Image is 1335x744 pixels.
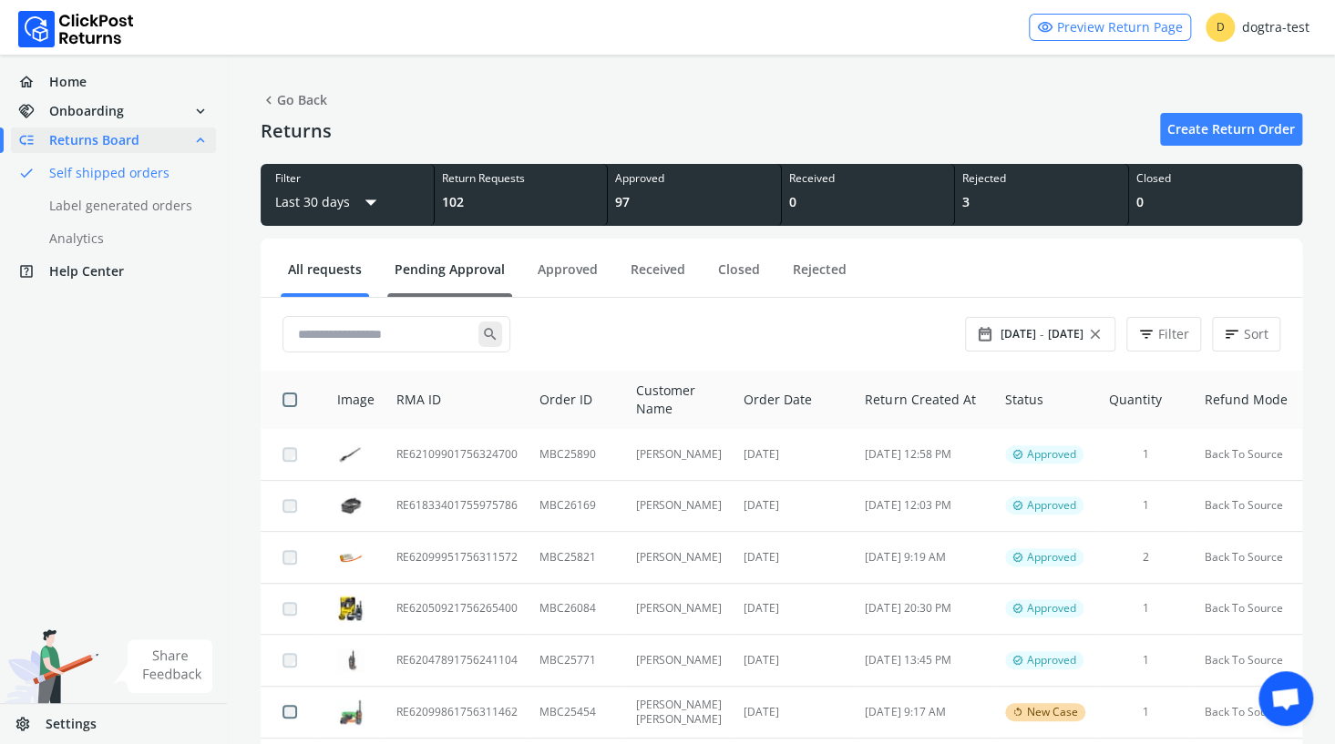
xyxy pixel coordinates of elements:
td: [DATE] 13:45 PM [854,635,993,687]
button: sortSort [1212,317,1280,352]
img: share feedback [114,639,213,693]
td: [DATE] 12:03 PM [854,480,993,532]
a: Approved [530,260,605,292]
a: doneSelf shipped orders [11,160,238,186]
span: verified [1012,447,1023,462]
img: row_image [337,444,365,465]
span: expand_less [192,127,209,153]
span: expand_more [192,98,209,124]
div: Filter [275,171,419,186]
th: Return Created At [854,371,993,429]
td: RE62109901756324700 [385,429,529,480]
div: 0 [789,193,948,211]
span: settings [15,711,46,737]
a: Create Return Order [1160,113,1302,146]
span: search [478,321,502,347]
td: Back To Source [1194,480,1302,532]
div: 3 [962,193,1121,211]
span: Go Back [261,87,327,113]
td: 1 [1097,686,1193,738]
a: All requests [281,260,369,292]
td: Back To Source [1194,686,1302,738]
span: visibility [1037,15,1053,40]
div: 102 [442,193,601,211]
div: Return Requests [442,171,601,186]
a: Pending Approval [387,260,512,292]
a: Rejected [786,260,854,292]
span: Filter [1158,325,1189,343]
td: Back To Source [1194,635,1302,687]
span: Approved [1027,447,1076,462]
div: Approved [615,171,774,186]
td: MBC25821 [529,532,625,584]
img: row_image [337,595,365,622]
td: [DATE] [733,429,854,480]
span: arrow_drop_down [357,186,385,219]
span: low_priority [18,127,49,153]
td: MBC26169 [529,480,625,532]
div: 0 [1136,193,1296,211]
td: [DATE] 12:58 PM [854,429,993,480]
img: row_image [337,492,365,519]
th: Status [994,371,1098,429]
td: RE61833401755975786 [385,480,529,532]
span: filter_list [1138,321,1155,347]
td: [DATE] [733,583,854,635]
a: Analytics [11,226,238,251]
span: home [18,69,49,95]
td: MBC25771 [529,635,625,687]
span: Settings [46,715,97,733]
button: Last 30 daysarrow_drop_down [275,186,385,219]
div: Received [789,171,948,186]
td: [PERSON_NAME] [625,635,733,687]
span: D [1206,13,1235,42]
td: [DATE] 20:30 PM [854,583,993,635]
th: Order Date [733,371,854,429]
span: Returns Board [49,131,139,149]
a: Received [623,260,693,292]
span: Onboarding [49,102,124,120]
span: Approved [1027,601,1076,616]
td: MBC26084 [529,583,625,635]
a: homeHome [11,69,216,95]
div: dogtra-test [1206,13,1309,42]
th: Customer Name [625,371,733,429]
span: done [18,160,35,186]
td: [DATE] [733,480,854,532]
img: Logo [18,11,134,47]
th: Image [315,371,385,429]
img: row_image [337,648,365,672]
span: close [1087,321,1104,347]
td: RE62099861756311462 [385,686,529,738]
div: 97 [615,193,774,211]
span: [DATE] [1048,327,1083,341]
th: Quantity [1097,371,1193,429]
span: [DATE] [1001,327,1036,341]
span: verified [1012,601,1023,616]
td: RE62050921756265400 [385,583,529,635]
div: Closed [1136,171,1296,186]
td: [PERSON_NAME] [625,480,733,532]
td: RE62047891756241104 [385,635,529,687]
a: Closed [711,260,767,292]
span: Approved [1027,498,1076,513]
a: Open chat [1258,671,1313,726]
td: RE62099951756311572 [385,532,529,584]
span: chevron_left [261,87,277,113]
span: Home [49,73,87,91]
td: Back To Source [1194,532,1302,584]
td: Back To Source [1194,583,1302,635]
td: [PERSON_NAME] [PERSON_NAME] [625,686,733,738]
span: Approved [1027,653,1076,668]
span: date_range [977,321,993,347]
a: help_centerHelp Center [11,259,216,284]
td: [DATE] [733,686,854,738]
td: Back To Source [1194,429,1302,480]
td: [DATE] [733,635,854,687]
td: MBC25454 [529,686,625,738]
span: sort [1224,321,1240,347]
img: row_image [337,698,365,726]
span: verified [1012,498,1023,513]
span: handshake [18,98,49,124]
td: [PERSON_NAME] [625,583,733,635]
